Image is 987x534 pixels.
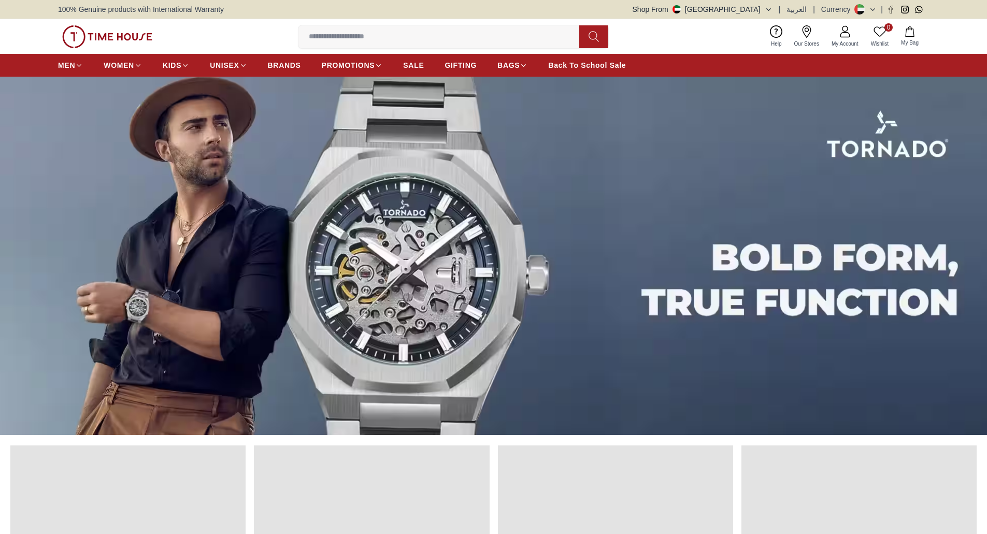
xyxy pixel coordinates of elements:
a: Instagram [901,6,909,13]
span: Our Stores [790,40,823,48]
span: Help [767,40,786,48]
span: BAGS [497,60,520,70]
a: KIDS [163,56,189,75]
a: UNISEX [210,56,247,75]
a: SALE [403,56,424,75]
span: BRANDS [268,60,301,70]
a: Help [765,23,788,50]
a: PROMOTIONS [322,56,383,75]
span: | [813,4,815,15]
span: UNISEX [210,60,239,70]
button: العربية [786,4,807,15]
span: My Account [827,40,863,48]
a: Facebook [887,6,895,13]
a: Our Stores [788,23,825,50]
span: WOMEN [104,60,134,70]
a: MEN [58,56,83,75]
button: Shop From[GEOGRAPHIC_DATA] [633,4,773,15]
a: 0Wishlist [865,23,895,50]
a: WOMEN [104,56,142,75]
span: | [779,4,781,15]
a: BRANDS [268,56,301,75]
a: Whatsapp [915,6,923,13]
span: 0 [884,23,893,32]
span: My Bag [897,39,923,47]
span: | [881,4,883,15]
span: 100% Genuine products with International Warranty [58,4,224,15]
a: GIFTING [445,56,477,75]
span: KIDS [163,60,181,70]
a: Back To School Sale [548,56,626,75]
span: PROMOTIONS [322,60,375,70]
span: GIFTING [445,60,477,70]
span: SALE [403,60,424,70]
div: Currency [821,4,855,15]
button: My Bag [895,24,925,49]
span: Wishlist [867,40,893,48]
a: BAGS [497,56,527,75]
span: MEN [58,60,75,70]
span: Back To School Sale [548,60,626,70]
img: ... [62,25,152,48]
img: United Arab Emirates [673,5,681,13]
